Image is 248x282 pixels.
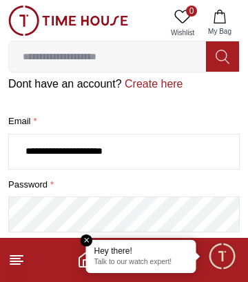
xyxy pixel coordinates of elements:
[8,178,240,192] label: password
[203,26,237,37] span: My Bag
[81,234,93,247] em: Close tooltip
[200,6,240,41] button: My Bag
[8,114,240,128] label: Email
[165,28,200,38] span: Wishlist
[8,76,240,92] p: Dont have an account?
[94,258,188,268] p: Talk to our watch expert!
[8,6,128,36] img: ...
[122,78,183,90] a: Create here
[186,6,197,17] span: 0
[94,245,188,256] div: Hey there!
[165,6,200,41] a: 0Wishlist
[77,252,94,268] a: Home
[207,241,238,272] div: Chat Widget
